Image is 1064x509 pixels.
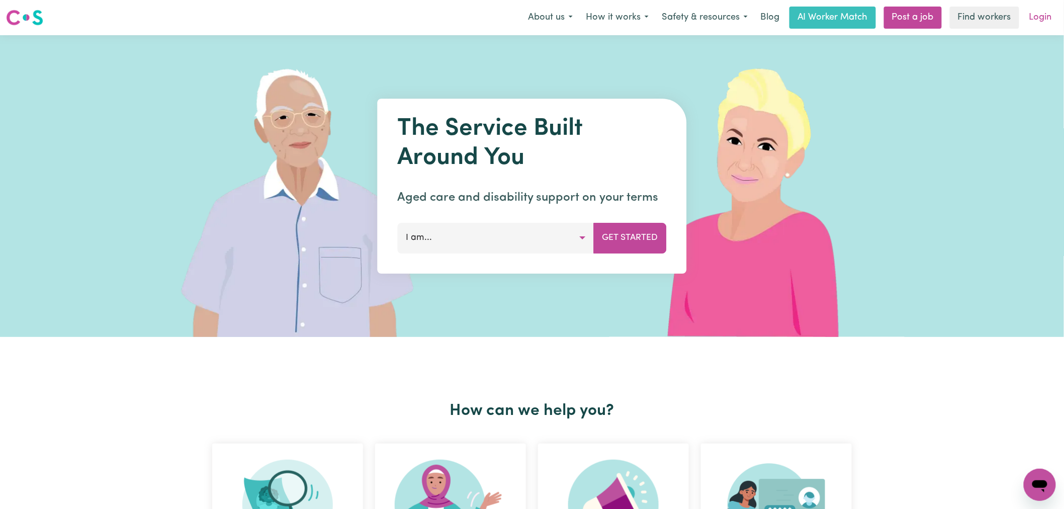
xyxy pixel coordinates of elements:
button: Get Started [594,223,667,253]
a: Careseekers logo [6,6,43,29]
a: Post a job [884,7,942,29]
p: Aged care and disability support on your terms [398,189,667,207]
h2: How can we help you? [206,401,858,420]
a: Blog [754,7,785,29]
a: Find workers [950,7,1019,29]
button: I am... [398,223,594,253]
button: About us [521,7,579,28]
a: AI Worker Match [789,7,876,29]
img: Careseekers logo [6,9,43,27]
button: Safety & resources [655,7,754,28]
button: How it works [579,7,655,28]
a: Login [1023,7,1058,29]
h1: The Service Built Around You [398,115,667,173]
iframe: Button to launch messaging window [1024,469,1056,501]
